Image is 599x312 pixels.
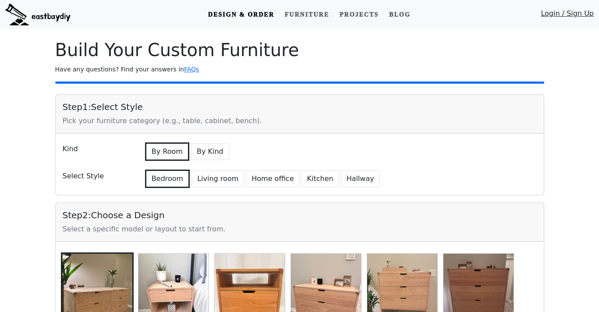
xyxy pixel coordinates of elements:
[184,66,199,73] a: FAQs
[63,210,537,220] h5: Step 2 : Choose a Design
[5,4,71,25] img: eastbaydiy
[191,170,244,187] button: Living room
[57,141,138,161] div: Kind
[205,7,278,23] a: Design & Order
[246,170,299,187] button: Home office
[281,7,333,23] a: Furniture
[191,143,229,160] button: By Kind
[301,170,339,187] button: Kitchen
[145,170,190,188] button: Bedroom
[341,170,380,187] button: Hallway
[55,39,544,60] h1: Build Your Custom Furniture
[541,8,594,23] a: Login / Sign Up
[63,224,537,234] div: Select a specific model or layout to start from.
[145,142,189,161] button: By Room
[386,7,414,23] a: Blog
[63,102,537,112] h5: Step 1 : Select Style
[336,7,382,23] a: Projects
[55,66,199,73] small: Have any questions? Find your answers in
[63,116,537,126] div: Pick your furniture category (e.g., table, cabinet, bench).
[57,168,138,188] div: Select Style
